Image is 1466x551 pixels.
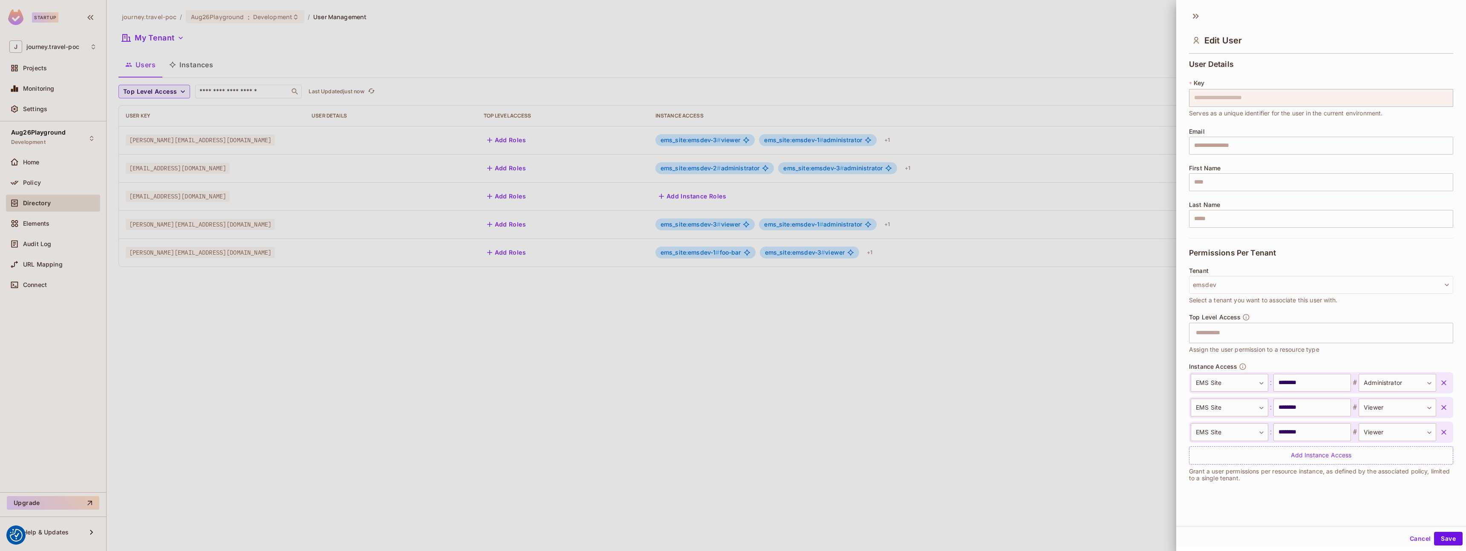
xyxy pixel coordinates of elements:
span: Serves as a unique identifier for the user in the current environment. [1189,109,1383,118]
span: Permissions Per Tenant [1189,249,1276,257]
span: Edit User [1204,35,1242,46]
span: Key [1194,80,1204,86]
span: First Name [1189,165,1221,172]
p: Grant a user permissions per resource instance, as defined by the associated policy, limited to a... [1189,468,1453,482]
button: Save [1434,532,1463,545]
button: Consent Preferences [10,529,23,542]
button: emsdev [1189,276,1453,294]
span: : [1268,427,1273,437]
span: : [1268,402,1273,413]
span: : [1268,378,1273,388]
div: EMS Site [1191,374,1268,392]
div: Administrator [1359,374,1436,392]
span: Assign the user permission to a resource type [1189,345,1319,354]
div: Viewer [1359,423,1436,441]
img: Revisit consent button [10,529,23,542]
span: Tenant [1189,267,1209,274]
span: # [1351,378,1359,388]
div: Add Instance Access [1189,446,1453,465]
span: # [1351,427,1359,437]
span: Instance Access [1189,363,1237,370]
span: # [1351,402,1359,413]
div: EMS Site [1191,423,1268,441]
button: Open [1449,332,1450,333]
span: Select a tenant you want to associate this user with. [1189,296,1337,305]
span: User Details [1189,60,1234,69]
span: Top Level Access [1189,314,1241,321]
button: Cancel [1406,532,1434,545]
span: Email [1189,128,1205,135]
span: Last Name [1189,201,1220,208]
div: EMS Site [1191,399,1268,416]
div: Viewer [1359,399,1436,416]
